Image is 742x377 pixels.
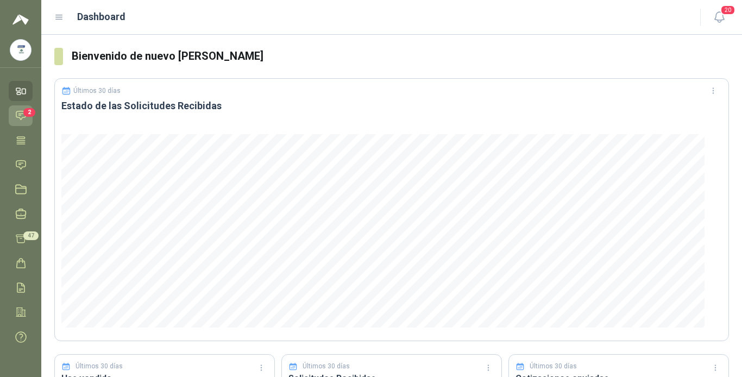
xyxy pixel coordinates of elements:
[9,105,33,125] a: 2
[530,361,577,372] p: Últimos 30 días
[23,108,35,117] span: 2
[9,229,33,249] a: 47
[23,231,39,240] span: 47
[303,361,350,372] p: Últimos 30 días
[10,40,31,60] img: Company Logo
[12,13,29,26] img: Logo peakr
[709,8,729,27] button: 20
[73,87,121,95] p: Últimos 30 días
[76,361,123,372] p: Últimos 30 días
[77,9,125,24] h1: Dashboard
[61,99,722,112] h3: Estado de las Solicitudes Recibidas
[720,5,735,15] span: 20
[72,48,729,65] h3: Bienvenido de nuevo [PERSON_NAME]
